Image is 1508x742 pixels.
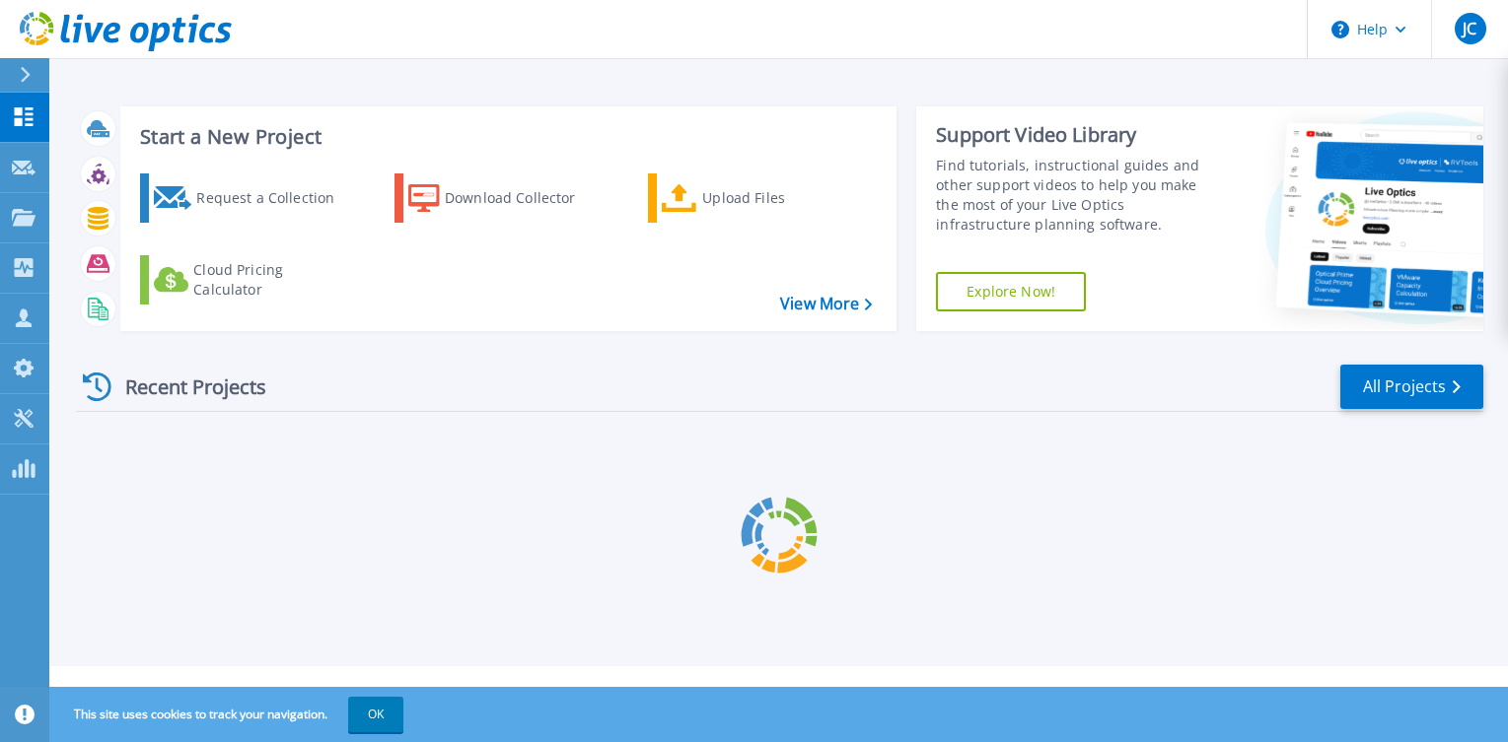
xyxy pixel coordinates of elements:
a: View More [780,295,872,313]
div: Find tutorials, instructional guides and other support videos to help you make the most of your L... [936,156,1221,235]
div: Recent Projects [76,363,293,411]
span: JC [1463,21,1476,36]
div: Cloud Pricing Calculator [193,260,351,300]
h3: Start a New Project [140,126,871,148]
button: OK [348,697,403,732]
div: Upload Files [702,178,860,218]
a: Explore Now! [936,272,1086,311]
a: Upload Files [648,173,868,223]
a: Cloud Pricing Calculator [140,255,360,304]
span: This site uses cookies to track your navigation. [54,697,403,732]
a: Request a Collection [140,173,360,223]
a: All Projects [1340,365,1483,409]
div: Request a Collection [196,178,354,218]
div: Support Video Library [936,122,1221,148]
div: Download Collector [445,178,603,218]
a: Download Collector [395,173,614,223]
